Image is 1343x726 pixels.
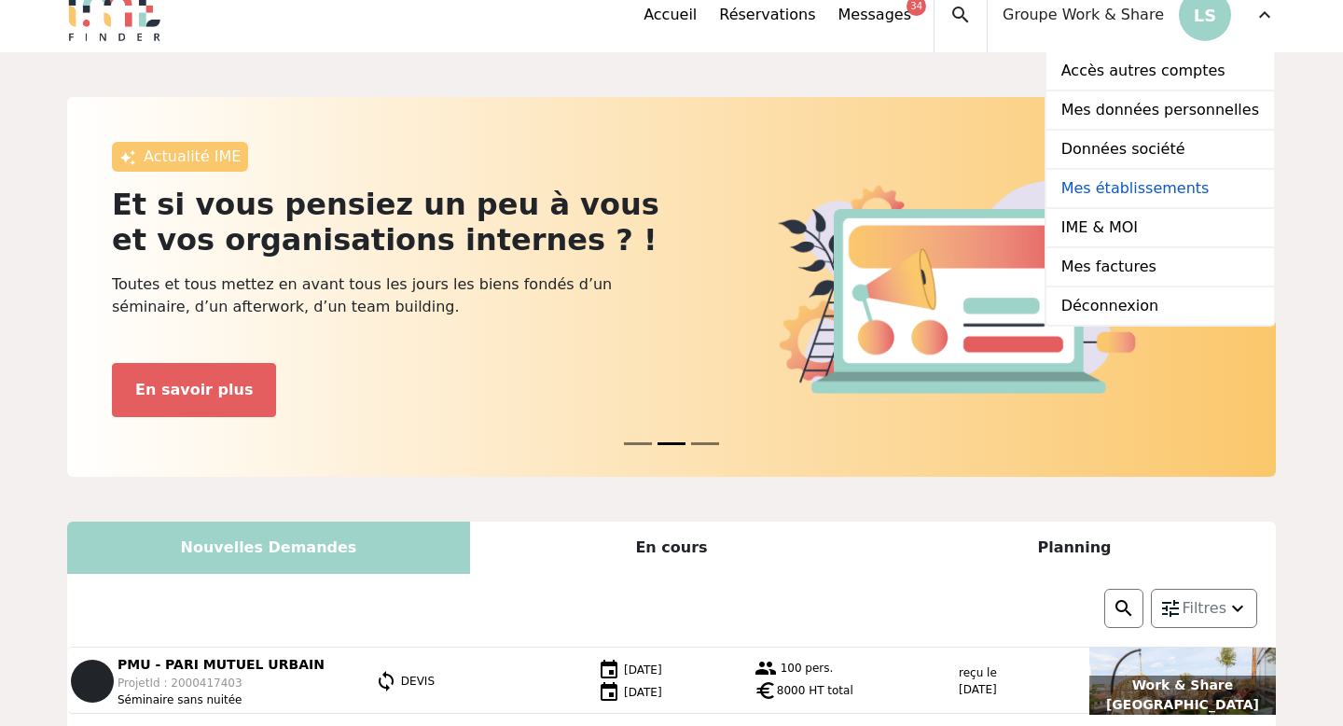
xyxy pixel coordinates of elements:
a: Mes données personnelles [1046,91,1274,131]
img: arrow_down.png [1226,597,1249,620]
a: Réservations [719,4,815,26]
span: Groupe Work & Share [1003,4,1164,26]
img: statut.png [375,670,397,692]
a: Données société [1046,131,1274,170]
span: euro [755,679,777,702]
button: News 1 [658,433,685,454]
img: setting.png [1159,597,1182,620]
span: Filtres [1182,597,1226,620]
p: Séminaire sans nuitée [118,691,325,708]
p: ProjetId : 2000417403 [118,675,325,691]
button: News 0 [624,433,652,454]
span: search [949,4,972,26]
img: awesome.png [119,149,136,166]
div: Actualité IME [112,142,248,172]
p: Work & Share [GEOGRAPHIC_DATA] [1089,676,1276,715]
p: PMU - PARI MUTUEL URBAIN [118,655,325,675]
img: date.png [598,681,620,704]
a: PMU - PARI MUTUEL URBAIN ProjetId : 2000417403 Séminaire sans nuitée DEVIS [DATE] [DATE] 100 pers... [67,648,1276,715]
div: En cours [470,522,873,574]
a: Messages34 [838,4,911,26]
span: DEVIS [401,675,435,688]
a: Accès autres comptes [1046,52,1274,91]
a: Mes établissements [1046,170,1274,209]
a: Déconnexion [1046,287,1274,325]
button: En savoir plus [112,363,276,417]
a: Mes factures [1046,248,1274,287]
a: IME & MOI [1046,209,1274,248]
img: actu.png [778,180,1136,393]
div: Nouvelles Demandes [67,522,470,574]
div: Planning [873,522,1276,574]
img: date.png [598,659,620,681]
a: Accueil [644,4,697,26]
span: 8000 HT total [777,682,853,699]
span: [DATE] [624,686,662,699]
img: group.png [755,657,777,679]
span: 100 pers. [781,661,834,674]
img: search.png [1113,597,1135,620]
span: [DATE] [624,663,662,677]
button: News 2 [691,433,719,454]
h2: Et si vous pensiez un peu à vous et vos organisations internes ? ! [112,187,660,258]
p: Toutes et tous mettez en avant tous les jours les biens fondés d’un séminaire, d’un afterwork, d’... [112,273,660,318]
p: reçu le [DATE] [959,664,997,698]
span: expand_more [1253,4,1276,26]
